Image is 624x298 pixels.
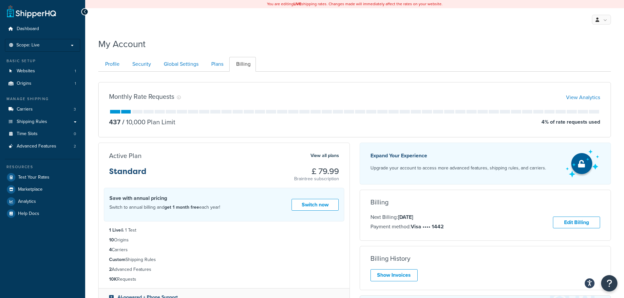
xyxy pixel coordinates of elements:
[109,276,339,283] li: Requests
[311,151,339,160] a: View all plans
[17,119,47,125] span: Shipping Rules
[370,269,418,281] a: Show Invoices
[5,140,80,152] a: Advanced Features 2
[109,266,112,273] strong: 2
[109,117,121,127] p: 437
[411,223,444,230] strong: Visa •••• 1442
[17,81,31,86] span: Origins
[5,103,80,115] a: Carriers 3
[5,65,80,77] a: Websites 1
[370,213,444,221] p: Next Billing:
[5,58,80,64] div: Basic Setup
[125,57,156,72] a: Security
[157,57,204,72] a: Global Settings
[17,68,35,74] span: Websites
[18,175,49,180] span: Test Your Rates
[17,144,56,149] span: Advanced Features
[7,5,56,18] a: ShipperHQ Home
[17,107,33,112] span: Carriers
[5,184,80,195] a: Marketplace
[98,57,125,72] a: Profile
[5,140,80,152] li: Advanced Features
[109,246,112,253] strong: 4
[109,237,339,244] li: Origins
[293,1,301,7] b: LIVE
[5,196,80,207] a: Analytics
[18,187,43,192] span: Marketplace
[121,117,175,127] p: 10,000 Plan Limit
[5,78,80,90] a: Origins 1
[109,256,125,263] strong: Custom
[109,167,146,181] h3: Standard
[294,167,339,176] h3: £ 79.99
[109,256,339,263] li: Shipping Rules
[74,131,76,137] span: 0
[541,117,600,127] p: 4 % of rate requests used
[5,96,80,102] div: Manage Shipping
[553,217,600,229] a: Edit Billing
[109,246,339,254] li: Carriers
[5,78,80,90] li: Origins
[109,194,220,202] h4: Save with annual pricing
[292,199,339,211] a: Switch now
[370,199,388,206] h3: Billing
[122,117,124,127] span: /
[370,151,546,160] p: Expand Your Experience
[370,255,410,262] h3: Billing History
[74,107,76,112] span: 3
[109,237,114,243] strong: 10
[74,144,76,149] span: 2
[17,131,38,137] span: Time Slots
[75,68,76,74] span: 1
[294,176,339,182] p: Braintree subscription
[109,266,339,273] li: Advanced Features
[109,276,117,283] strong: 10K
[164,204,199,211] strong: get 1 month free
[109,227,121,234] strong: 1 Live
[109,152,142,159] h3: Active Plan
[204,57,229,72] a: Plans
[360,143,611,184] a: Expand Your Experience Upgrade your account to access more advanced features, shipping rules, and...
[75,81,76,86] span: 1
[5,208,80,219] a: Help Docs
[229,57,256,72] a: Billing
[5,65,80,77] li: Websites
[18,211,39,217] span: Help Docs
[18,199,36,204] span: Analytics
[5,23,80,35] a: Dashboard
[370,164,546,173] p: Upgrade your account to access more advanced features, shipping rules, and carriers.
[601,275,617,291] button: Open Resource Center
[5,103,80,115] li: Carriers
[16,43,40,48] span: Scope: Live
[109,93,174,100] h3: Monthly Rate Requests
[5,171,80,183] a: Test Your Rates
[5,164,80,170] div: Resources
[109,203,220,212] p: Switch to annual billing and each year!
[5,116,80,128] a: Shipping Rules
[566,94,600,101] a: View Analytics
[109,227,339,234] li: & 1 Test
[5,128,80,140] a: Time Slots 0
[98,38,145,50] h1: My Account
[370,222,444,231] p: Payment method:
[398,213,413,221] strong: [DATE]
[5,128,80,140] li: Time Slots
[17,26,39,32] span: Dashboard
